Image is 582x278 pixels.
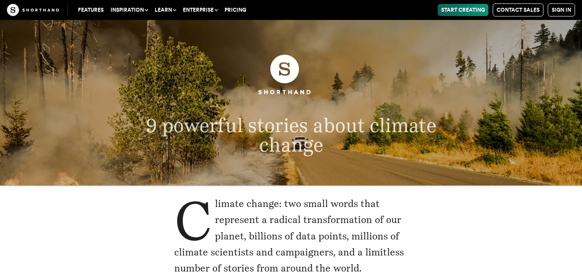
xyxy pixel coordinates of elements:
a: Contact Sales [493,3,543,16]
button: Inspiration [107,4,151,16]
img: The Craft [7,4,59,16]
a: Start Creating [438,4,488,16]
button: Learn [151,4,179,16]
a: Features [75,4,107,16]
a: Sign in [548,3,575,16]
button: Enterprise [179,4,221,16]
a: Pricing [221,4,250,16]
p: Climate change: two small words that represent a radical transformation of our planet, billions o... [174,196,408,277]
span: 9 powerful stories about climate change [146,114,436,156]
